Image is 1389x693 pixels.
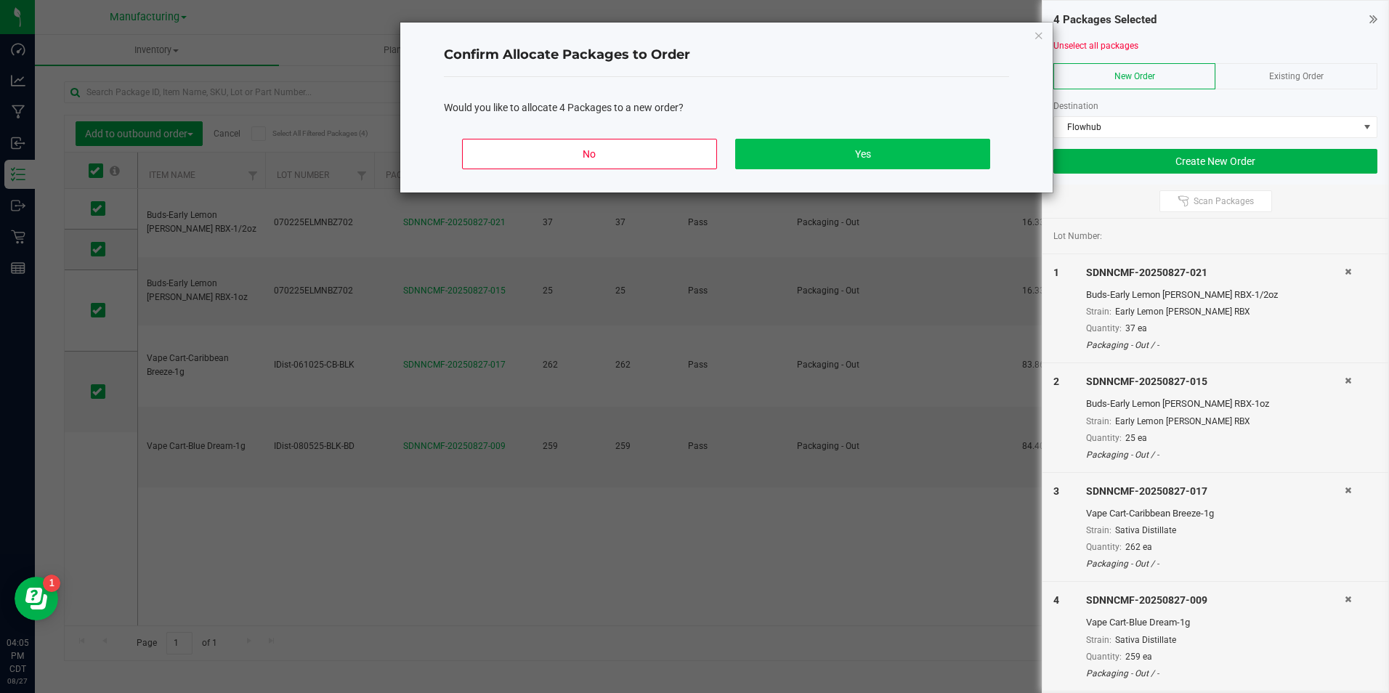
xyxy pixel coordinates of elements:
iframe: Resource center [15,577,58,620]
button: Close [1034,26,1044,44]
div: Would you like to allocate 4 Packages to a new order? [444,100,1009,115]
iframe: Resource center unread badge [43,575,60,592]
button: No [462,139,716,169]
button: Yes [735,139,989,169]
h4: Confirm Allocate Packages to Order [444,46,1009,65]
